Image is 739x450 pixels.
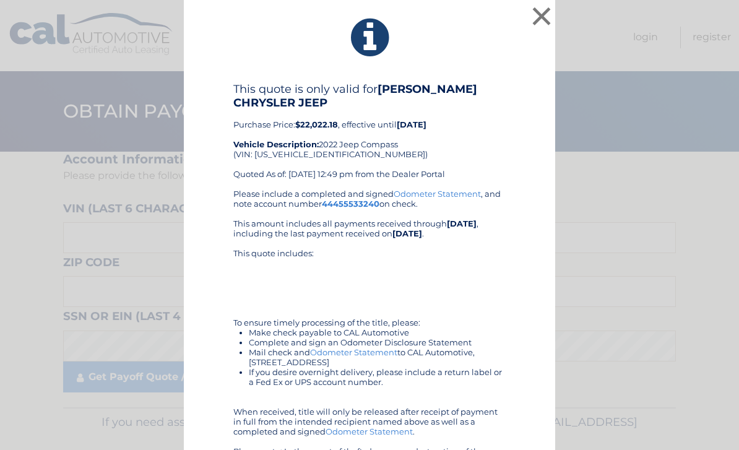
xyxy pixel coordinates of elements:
a: Odometer Statement [310,347,397,357]
div: Purchase Price: , effective until 2022 Jeep Compass (VIN: [US_VEHICLE_IDENTIFICATION_NUMBER]) Quo... [233,82,506,189]
li: Mail check and to CAL Automotive, [STREET_ADDRESS] [249,347,506,367]
li: Complete and sign an Odometer Disclosure Statement [249,337,506,347]
b: [PERSON_NAME] CHRYSLER JEEP [233,82,477,110]
li: Make check payable to CAL Automotive [249,327,506,337]
h4: This quote is only valid for [233,82,506,110]
b: [DATE] [397,119,426,129]
a: Odometer Statement [326,426,413,436]
b: [DATE] [392,228,422,238]
li: If you desire overnight delivery, please include a return label or a Fed Ex or UPS account number. [249,367,506,387]
b: [DATE] [447,219,477,228]
strong: Vehicle Description: [233,139,319,149]
b: $22,022.18 [295,119,338,129]
div: This quote includes: [233,248,506,288]
a: 44455533240 [322,199,379,209]
button: × [529,4,554,28]
a: Odometer Statement [394,189,481,199]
